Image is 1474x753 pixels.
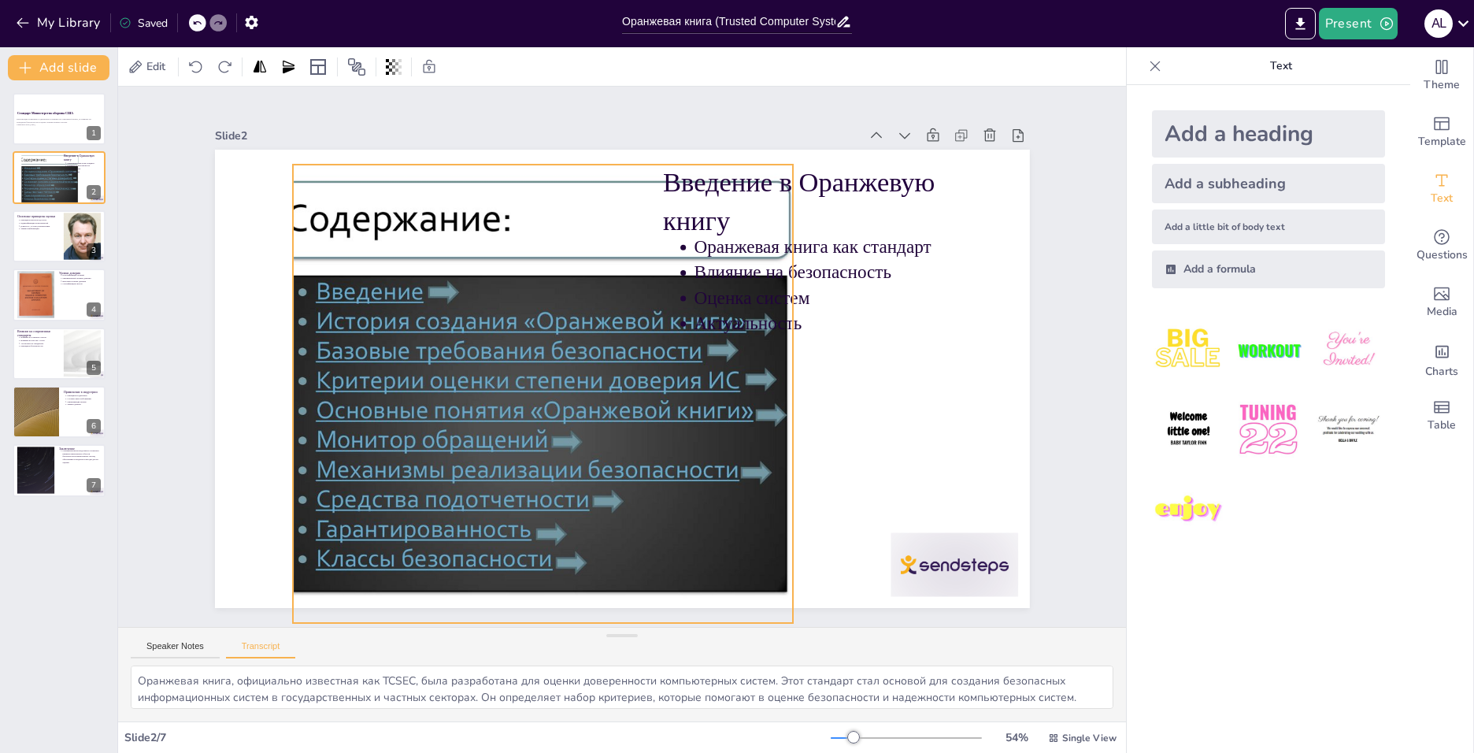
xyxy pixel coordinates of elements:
div: 4 [13,269,106,321]
p: [PERSON_NAME] и мониторинг [20,224,59,228]
img: 6.jpeg [1312,393,1385,466]
p: Защита данных [67,403,101,406]
div: 1 [13,93,106,145]
div: Add images, graphics, shapes or video [1410,274,1473,331]
div: Slide 2 / 7 [124,730,831,745]
p: Оранжевая книга как стандарт [737,387,853,675]
p: Заключение [59,447,101,451]
p: Принципы контроля доступа [20,219,59,222]
div: Add text boxes [1410,161,1473,217]
span: Theme [1424,76,1460,94]
input: Insert title [622,10,835,33]
p: Соответствие требованиям [67,397,101,400]
p: Классификация уровней [62,274,101,277]
p: Влияние на современные стандарты [17,329,59,338]
div: Change the overall theme [1410,47,1473,104]
p: Актуальность [67,170,101,173]
p: Высокий уровень доверия [62,280,101,283]
span: Text [1431,190,1453,207]
p: Идентификация пользователей [20,221,59,224]
div: 7 [87,478,101,492]
p: Актуальность стандартов [20,342,59,345]
span: Position [347,57,366,76]
div: Add a subheading [1152,164,1385,203]
p: Защита информации [20,228,59,231]
p: Актуальность [664,411,780,699]
p: Презентация охватывает содержание и значимость Оранжевой книги, ее влияние на стандарты безопасно... [17,117,100,123]
img: 3.jpeg [1312,313,1385,387]
span: Template [1418,133,1466,150]
div: Add a heading [1152,110,1385,158]
p: Text [1168,47,1394,85]
span: Table [1428,417,1456,434]
div: Add ready made slides [1410,104,1473,161]
button: a l [1424,8,1453,39]
img: 1.jpeg [1152,313,1225,387]
p: Введение в Оранжевую книгу [64,153,101,161]
p: Минимизация рисков [67,400,101,403]
img: 2.jpeg [1231,313,1305,387]
div: 6 [87,419,101,433]
div: Layout [306,54,331,80]
div: 1 [87,126,101,140]
p: Сертификация систем [62,283,101,286]
div: 6 [13,386,106,438]
img: 7.jpeg [1152,473,1225,547]
p: Влияние на безопасность [67,164,101,167]
p: Применение в индустрии [64,390,101,395]
span: Edit [143,59,169,74]
img: 5.jpeg [1231,393,1305,466]
div: Add a little bit of body text [1152,210,1385,244]
p: Уровни доверия [59,271,101,276]
p: Оранжевая книга как стандарт [67,161,101,165]
p: Оценка систем [688,403,804,692]
p: Оранжевая книга продолжает оставаться важным ориентиром в области безопасности компьютерных систе... [62,450,101,464]
p: Принципы безопасности [20,344,59,347]
div: Add a formula [1152,250,1385,288]
div: 5 [13,328,106,380]
div: Saved [119,16,168,31]
div: 2 [13,151,106,203]
div: Add charts and graphs [1410,331,1473,388]
p: Влияние на Common Criteria [20,336,59,339]
div: 5 [87,361,101,375]
div: a l [1424,9,1453,38]
p: Основные принципы оценки [17,214,59,219]
p: Generated with [URL] [17,124,100,127]
div: Add a table [1410,388,1473,444]
span: Charts [1425,363,1458,380]
p: Минимальный уровень доверия [62,277,101,280]
div: 7 [13,444,106,496]
textarea: Оранжевая книга, официально известная как TCSEC, была разработана для оценки доверенности компьют... [131,666,1113,709]
button: My Library [12,10,107,35]
div: 54 % [998,730,1035,745]
div: 3 [13,210,106,262]
button: Speaker Notes [131,641,220,658]
strong: Стандарт Министерства обороны США [17,112,73,115]
div: 2 [87,185,101,199]
button: Transcript [226,641,296,658]
p: Введение в Оранжевую книгу [746,336,919,669]
button: Present [1319,8,1398,39]
div: Get real-time input from your audience [1410,217,1473,274]
p: Оценка систем [67,167,101,170]
p: Влияние на ISO/IEC 15408 [20,339,59,342]
div: 4 [87,302,101,317]
span: Media [1427,303,1457,321]
img: 4.jpeg [1152,393,1225,466]
p: Принципы в действии [67,395,101,398]
button: Export to PowerPoint [1285,8,1316,39]
p: Влияние на безопасность [713,395,828,684]
div: 3 [87,243,101,258]
span: Questions [1417,247,1468,264]
button: Add slide [8,55,109,80]
span: Single View [1062,732,1117,744]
